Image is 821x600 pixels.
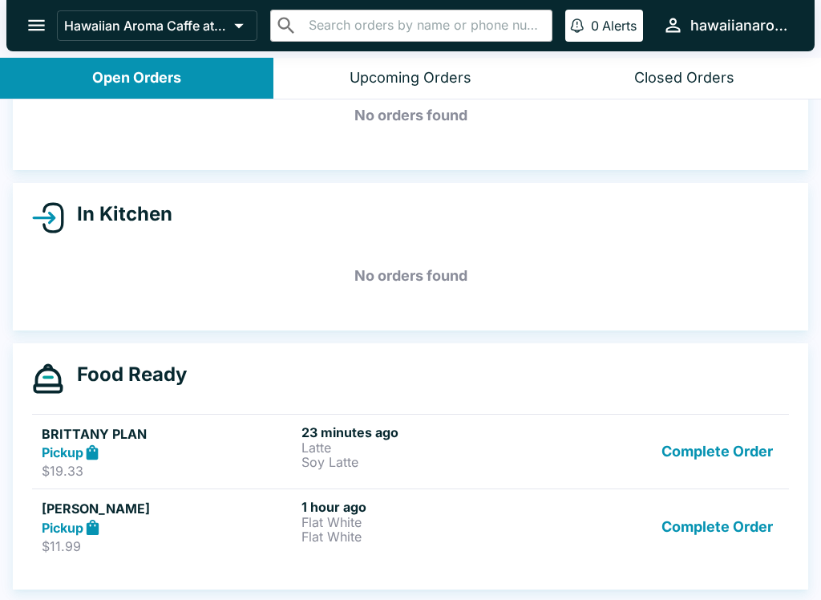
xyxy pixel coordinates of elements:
h5: No orders found [32,247,789,305]
p: Soy Latte [301,455,555,469]
p: Flat White [301,515,555,529]
p: $11.99 [42,538,295,554]
input: Search orders by name or phone number [304,14,545,37]
p: $19.33 [42,463,295,479]
p: Latte [301,440,555,455]
div: Open Orders [92,69,181,87]
button: Complete Order [655,424,779,480]
a: BRITTANY PLANPickup$19.3323 minutes agoLatteSoy LatteComplete Order [32,414,789,489]
div: Closed Orders [634,69,734,87]
button: open drawer [16,5,57,46]
h6: 1 hour ago [301,499,555,515]
h4: Food Ready [64,363,187,387]
button: hawaiianaromacaffeilikai [656,8,795,43]
button: Complete Order [655,499,779,554]
strong: Pickup [42,520,83,536]
h5: BRITTANY PLAN [42,424,295,444]
h5: [PERSON_NAME] [42,499,295,518]
strong: Pickup [42,444,83,460]
p: Hawaiian Aroma Caffe at The [GEOGRAPHIC_DATA] [64,18,228,34]
h6: 23 minutes ago [301,424,555,440]
div: hawaiianaromacaffeilikai [690,16,789,35]
p: 0 [591,18,599,34]
h4: In Kitchen [64,202,172,226]
p: Flat White [301,529,555,544]
h5: No orders found [32,87,789,144]
a: [PERSON_NAME]Pickup$11.991 hour agoFlat WhiteFlat WhiteComplete Order [32,489,789,564]
button: Hawaiian Aroma Caffe at The [GEOGRAPHIC_DATA] [57,10,257,41]
p: Alerts [602,18,637,34]
div: Upcoming Orders [350,69,471,87]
